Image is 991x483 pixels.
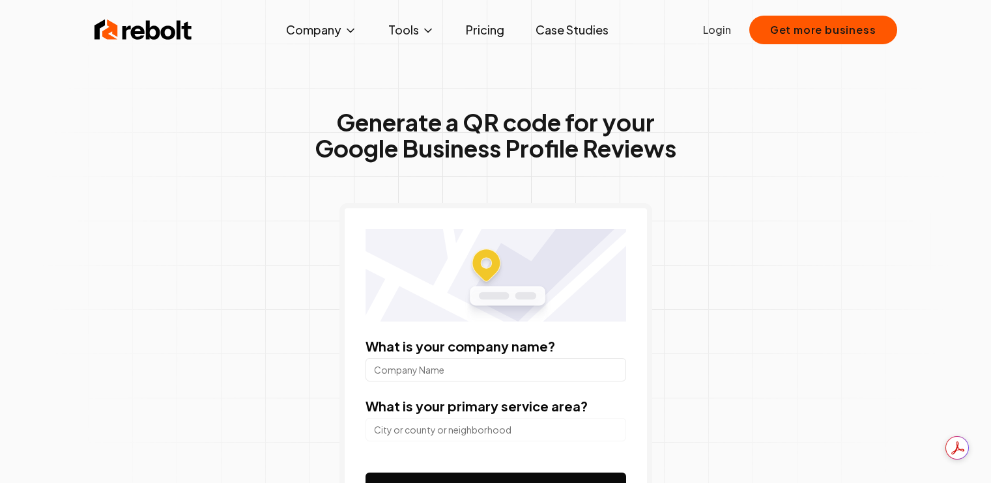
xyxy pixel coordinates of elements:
a: Pricing [455,17,515,43]
button: Company [276,17,367,43]
button: Tools [378,17,445,43]
a: Login [703,22,731,38]
a: Case Studies [525,17,619,43]
h1: Generate a QR code for your Google Business Profile Reviews [315,109,676,161]
img: Location map [366,229,626,322]
label: What is your company name? [366,338,555,354]
input: City or county or neighborhood [366,418,626,441]
button: Get more business [749,16,897,44]
input: Company Name [366,358,626,381]
label: What is your primary service area? [366,398,588,414]
img: Rebolt Logo [94,17,192,43]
